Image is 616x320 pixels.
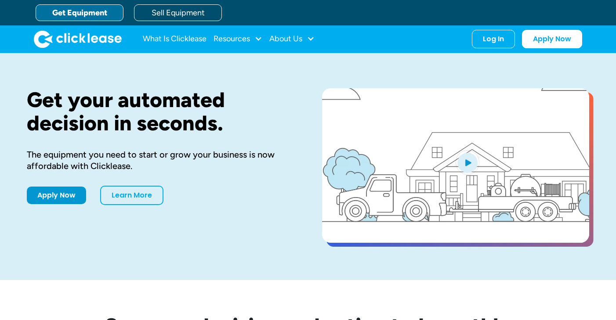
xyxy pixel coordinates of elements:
[322,88,589,243] a: open lightbox
[522,30,582,48] a: Apply Now
[34,30,122,48] a: home
[483,35,504,43] div: Log In
[100,186,163,205] a: Learn More
[34,30,122,48] img: Clicklease logo
[27,187,86,204] a: Apply Now
[27,149,294,172] div: The equipment you need to start or grow your business is now affordable with Clicklease.
[134,4,222,21] a: Sell Equipment
[456,150,479,175] img: Blue play button logo on a light blue circular background
[269,30,315,48] div: About Us
[214,30,262,48] div: Resources
[27,88,294,135] h1: Get your automated decision in seconds.
[36,4,123,21] a: Get Equipment
[143,30,207,48] a: What Is Clicklease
